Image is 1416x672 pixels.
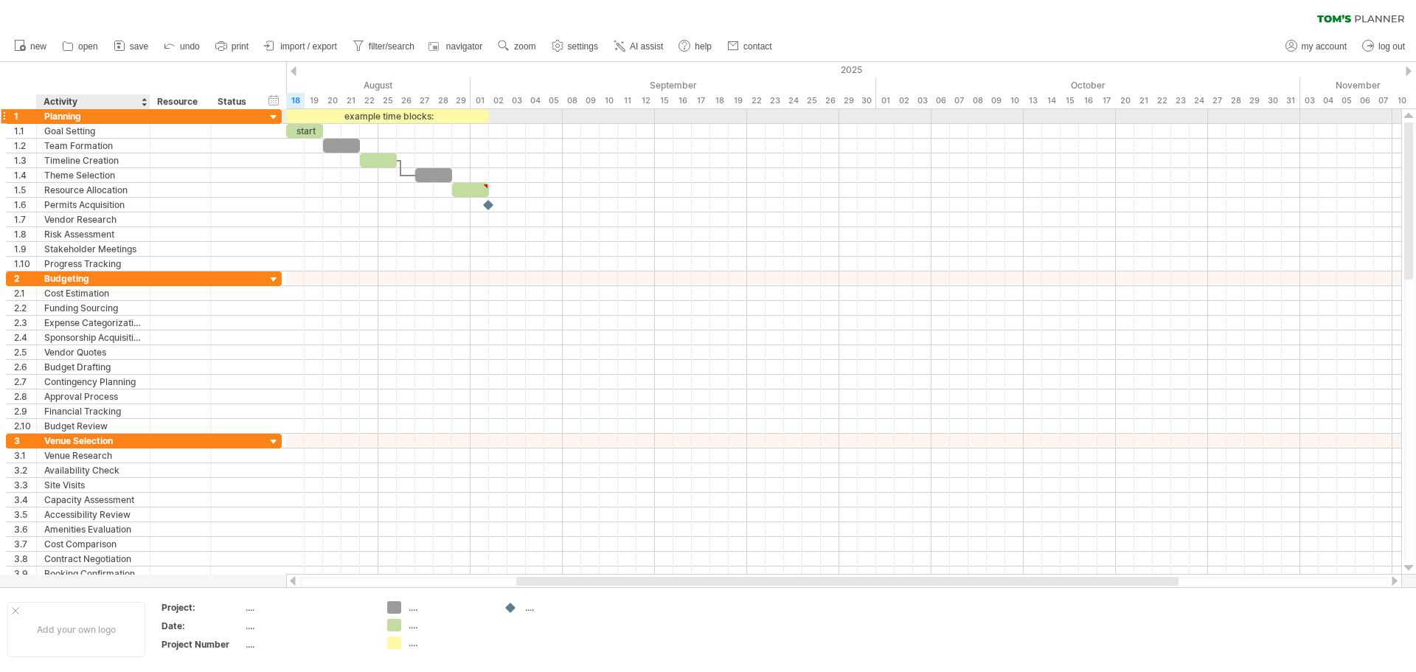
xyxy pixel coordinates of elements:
[494,37,540,56] a: zoom
[286,124,323,138] div: start
[14,522,36,536] div: 3.6
[44,316,142,330] div: Expense Categorization
[44,227,142,241] div: Risk Assessment
[305,93,323,108] div: Tuesday, 19 August 2025
[14,198,36,212] div: 1.6
[397,93,415,108] div: Tuesday, 26 August 2025
[58,37,103,56] a: open
[839,93,858,108] div: Monday, 29 September 2025
[950,93,968,108] div: Tuesday, 7 October 2025
[44,360,142,374] div: Budget Drafting
[1282,37,1351,56] a: my account
[723,37,777,56] a: contact
[14,478,36,492] div: 3.3
[232,41,249,52] span: print
[44,94,142,109] div: Activity
[14,404,36,418] div: 2.9
[618,93,636,108] div: Thursday, 11 September 2025
[987,93,1005,108] div: Thursday, 9 October 2025
[1374,93,1392,108] div: Friday, 7 November 2025
[378,93,397,108] div: Monday, 25 August 2025
[1245,93,1263,108] div: Wednesday, 29 October 2025
[636,93,655,108] div: Friday, 12 September 2025
[162,620,243,632] div: Date:
[630,41,663,52] span: AI assist
[743,41,772,52] span: contact
[162,601,243,614] div: Project:
[1208,93,1226,108] div: Monday, 27 October 2025
[409,637,489,649] div: ....
[10,37,51,56] a: new
[610,37,667,56] a: AI assist
[218,94,250,109] div: Status
[14,434,36,448] div: 3
[581,93,600,108] div: Tuesday, 9 September 2025
[858,93,876,108] div: Tuesday, 30 September 2025
[44,242,142,256] div: Stakeholder Meetings
[44,271,142,285] div: Budgeting
[14,257,36,271] div: 1.10
[1190,93,1208,108] div: Friday, 24 October 2025
[44,212,142,226] div: Vendor Research
[526,93,544,108] div: Thursday, 4 September 2025
[130,41,148,52] span: save
[1005,93,1024,108] div: Friday, 10 October 2025
[44,567,142,581] div: Booking Confirmation
[341,93,360,108] div: Thursday, 21 August 2025
[44,389,142,403] div: Approval Process
[673,93,692,108] div: Tuesday, 16 September 2025
[415,93,434,108] div: Wednesday, 27 August 2025
[44,552,142,566] div: Contract Negotiation
[14,139,36,153] div: 1.2
[44,139,142,153] div: Team Formation
[600,93,618,108] div: Wednesday, 10 September 2025
[968,93,987,108] div: Wednesday, 8 October 2025
[895,93,913,108] div: Thursday, 2 October 2025
[44,493,142,507] div: Capacity Assessment
[14,463,36,477] div: 3.2
[14,389,36,403] div: 2.8
[14,227,36,241] div: 1.8
[14,271,36,285] div: 2
[44,286,142,300] div: Cost Estimation
[1079,93,1097,108] div: Thursday, 16 October 2025
[14,301,36,315] div: 2.2
[710,93,729,108] div: Thursday, 18 September 2025
[802,93,821,108] div: Thursday, 25 September 2025
[14,109,36,123] div: 1
[44,448,142,463] div: Venue Research
[44,345,142,359] div: Vendor Quotes
[110,37,153,56] a: save
[286,93,305,108] div: Monday, 18 August 2025
[360,93,378,108] div: Friday, 22 August 2025
[14,345,36,359] div: 2.5
[157,94,202,109] div: Resource
[44,183,142,197] div: Resource Allocation
[747,93,766,108] div: Monday, 22 September 2025
[246,601,369,614] div: ....
[7,602,145,657] div: Add your own logo
[14,360,36,374] div: 2.6
[1337,93,1356,108] div: Wednesday, 5 November 2025
[44,404,142,418] div: Financial Tracking
[369,41,414,52] span: filter/search
[44,153,142,167] div: Timeline Creation
[1358,37,1409,56] a: log out
[44,434,142,448] div: Venue Selection
[471,93,489,108] div: Monday, 1 September 2025
[1392,93,1411,108] div: Monday, 10 November 2025
[655,93,673,108] div: Monday, 15 September 2025
[766,93,784,108] div: Tuesday, 23 September 2025
[1061,93,1079,108] div: Wednesday, 15 October 2025
[446,41,482,52] span: navigator
[14,183,36,197] div: 1.5
[692,93,710,108] div: Wednesday, 17 September 2025
[246,638,369,651] div: ....
[44,109,142,123] div: Planning
[78,41,98,52] span: open
[14,448,36,463] div: 3.1
[323,93,341,108] div: Wednesday, 20 August 2025
[471,77,876,93] div: September 2025
[162,638,243,651] div: Project Number
[507,93,526,108] div: Wednesday, 3 September 2025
